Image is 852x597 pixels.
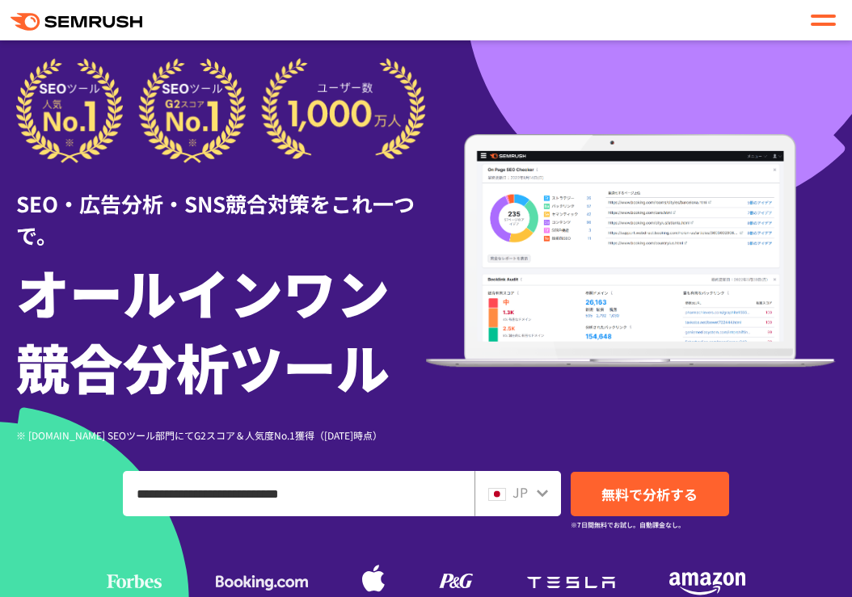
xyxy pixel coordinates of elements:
span: 無料で分析する [601,484,698,504]
div: ※ [DOMAIN_NAME] SEOツール部門にてG2スコア＆人気度No.1獲得（[DATE]時点） [16,427,426,443]
div: SEO・広告分析・SNS競合対策をこれ一つで。 [16,163,426,250]
h1: オールインワン 競合分析ツール [16,254,426,403]
a: 無料で分析する [571,472,729,516]
span: JP [512,482,528,502]
input: ドメイン、キーワードまたはURLを入力してください [124,472,474,515]
small: ※7日間無料でお試し。自動課金なし。 [571,517,685,532]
